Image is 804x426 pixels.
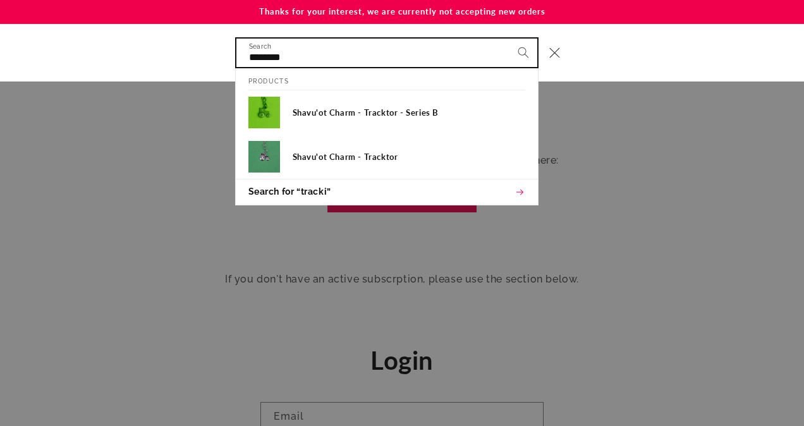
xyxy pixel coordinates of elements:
[236,90,538,135] a: Shavu'ot Charm - Tracktor - Series B
[248,97,280,128] img: Shavu'ot Charm - Tracktor - Series B
[248,141,280,173] img: Shavu'ot Charm (7879616266478)
[541,39,569,66] button: Close
[236,135,538,179] a: Shavu'ot Charm - Tracktor
[293,107,525,118] h3: Shavu'ot Charm - Tracktor - Series B
[248,68,525,91] h2: Products
[293,152,525,162] h3: Shavu'ot Charm - Tracktor
[509,39,537,66] button: Search
[236,180,538,205] button: Search for “tracki”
